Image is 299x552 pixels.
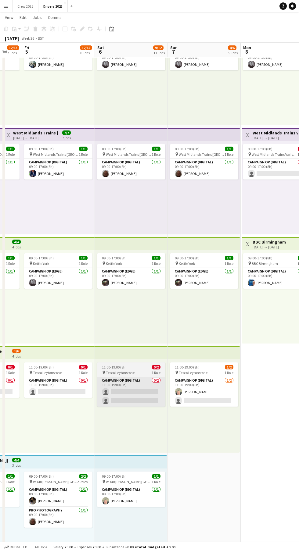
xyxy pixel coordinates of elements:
[62,130,71,135] span: 7/7
[225,147,233,151] span: 1/1
[24,159,92,180] app-card-role: Campaign Op (Digital)1/109:00-17:00 (8h)[PERSON_NAME]
[97,486,165,507] app-card-role: Campaign Op (Digital)1/109:00-17:00 (8h)[PERSON_NAME]
[6,365,15,369] span: 0/1
[5,15,13,20] span: View
[170,377,238,407] app-card-role: Campaign Op (Digital)1/211:00-19:00 (8h)[PERSON_NAME]
[29,256,54,260] span: 09:00-17:00 (8h)
[106,370,135,375] span: Tesco Leytonstone
[106,152,152,157] span: West Midlands Trains [GEOGRAPHIC_DATA]
[252,152,297,157] span: West Midlands Trains Various Locations
[62,135,71,140] div: 7 jobs
[170,50,238,70] app-card-role: Campaign Op (Digital)1/109:00-17:00 (8h)[PERSON_NAME]
[153,45,164,50] span: 9/12
[79,365,88,369] span: 0/1
[152,479,160,484] span: 1 Role
[24,144,92,180] div: 09:00-17:00 (8h)1/1 West Midlands Trains [GEOGRAPHIC_DATA]1 RoleCampaign Op (Digital)1/109:00-17:...
[6,261,15,266] span: 1 Role
[24,253,92,289] app-job-card: 09:00-17:00 (8h)1/1 Kettle York1 RoleCampaign Op (Edge)1/109:00-17:00 (8h)[PERSON_NAME]
[97,50,165,70] app-card-role: Campaign Op (Digital)1/109:00-17:00 (8h)[PERSON_NAME]
[12,349,21,353] span: 1/6
[24,507,92,528] app-card-role: Pro Photography1/109:00-17:00 (8h)[PERSON_NAME]
[24,472,92,528] app-job-card: 09:00-17:00 (8h)2/2 WD40 [PERSON_NAME][GEOGRAPHIC_DATA]2 RolesCampaign Op (Digital)1/109:00-17:00...
[179,370,207,375] span: Tesco Leytonstone
[33,152,79,157] span: West Midlands Trains [GEOGRAPHIC_DATA]
[97,144,165,180] div: 09:00-17:00 (8h)1/1 West Midlands Trains [GEOGRAPHIC_DATA]1 RoleCampaign Op (Digital)1/109:00-17:...
[97,472,165,507] app-job-card: 09:00-17:00 (8h)1/1 WD40 [PERSON_NAME][GEOGRAPHIC_DATA]1 RoleCampaign Op (Digital)1/109:00-17:00 ...
[13,136,59,140] div: [DATE] → [DATE]
[170,45,178,50] span: Sun
[225,365,233,369] span: 1/2
[7,51,19,55] div: 7 Jobs
[253,130,298,136] h3: West Midlands Trains Various Locations
[79,370,88,375] span: 1 Role
[33,15,42,20] span: Jobs
[242,48,251,55] span: 8
[152,261,160,266] span: 1 Role
[38,0,68,12] button: Drivers 2025
[79,261,88,266] span: 1 Role
[179,152,225,157] span: West Midlands Trains [GEOGRAPHIC_DATA]
[152,256,160,260] span: 1/1
[137,545,175,549] span: Total Budgeted £0.00
[248,147,272,151] span: 09:00-17:00 (8h)
[179,261,195,266] span: Kettle York
[80,45,92,50] span: 12/15
[228,45,236,50] span: 4/6
[24,45,29,50] span: Fri
[30,13,44,21] a: Jobs
[3,544,28,550] button: Budgeted
[2,13,16,21] a: View
[12,458,21,462] span: 4/4
[29,474,54,479] span: 09:00-17:00 (8h)
[228,51,238,55] div: 5 Jobs
[13,130,59,136] h3: West Midlands Trains [GEOGRAPHIC_DATA]
[97,253,165,289] div: 09:00-17:00 (8h)1/1 Kettle York1 RoleCampaign Op (Edge)1/109:00-17:00 (8h)[PERSON_NAME]
[20,15,27,20] span: Edit
[170,159,238,180] app-card-role: Campaign Op (Digital)1/109:00-17:00 (8h)[PERSON_NAME]
[102,474,127,479] span: 09:00-17:00 (8h)
[6,147,15,151] span: 1/1
[12,240,21,244] span: 4/4
[6,474,15,479] span: 1/1
[96,48,104,55] span: 6
[175,147,200,151] span: 09:00-17:00 (8h)
[170,253,238,289] app-job-card: 09:00-17:00 (8h)1/1 Kettle York1 RoleCampaign Op (Edge)1/109:00-17:00 (8h)[PERSON_NAME]
[225,261,233,266] span: 1 Role
[225,370,233,375] span: 1 Role
[170,144,238,180] app-job-card: 09:00-17:00 (8h)1/1 West Midlands Trains [GEOGRAPHIC_DATA]1 RoleCampaign Op (Digital)1/109:00-17:...
[34,545,48,549] span: All jobs
[17,13,29,21] a: Edit
[77,479,88,484] span: 2 Roles
[175,256,200,260] span: 09:00-17:00 (8h)
[45,13,64,21] a: Comms
[253,239,286,245] h3: BBC Birmingham
[6,370,15,375] span: 1 Role
[169,48,178,55] span: 7
[10,545,27,549] span: Budgeted
[79,147,88,151] span: 1/1
[153,51,165,55] div: 11 Jobs
[97,362,165,407] div: 11:00-19:00 (8h)0/2 Tesco Leytonstone1 RoleCampaign Op (Digital)0/211:00-19:00 (8h)
[79,474,88,479] span: 2/2
[80,51,92,55] div: 8 Jobs
[12,462,21,468] div: 3 jobs
[152,370,160,375] span: 1 Role
[33,370,62,375] span: Tesco Leytonstone
[79,152,88,157] span: 1 Role
[29,365,54,369] span: 11:00-19:00 (8h)
[102,147,127,151] span: 09:00-17:00 (8h)
[13,0,38,12] button: Crew 2025
[152,474,160,479] span: 1/1
[33,261,49,266] span: Kettle York
[106,261,122,266] span: Kettle York
[29,147,54,151] span: 09:00-17:00 (8h)
[24,50,92,70] app-card-role: Campaign Op (Digital)1/109:00-17:00 (8h)[PERSON_NAME]
[53,545,175,549] div: Salary £0.00 + Expenses £0.00 + Subsistence £0.00 =
[79,256,88,260] span: 1/1
[20,36,35,41] span: Week 36
[97,159,165,180] app-card-role: Campaign Op (Digital)1/109:00-17:00 (8h)[PERSON_NAME]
